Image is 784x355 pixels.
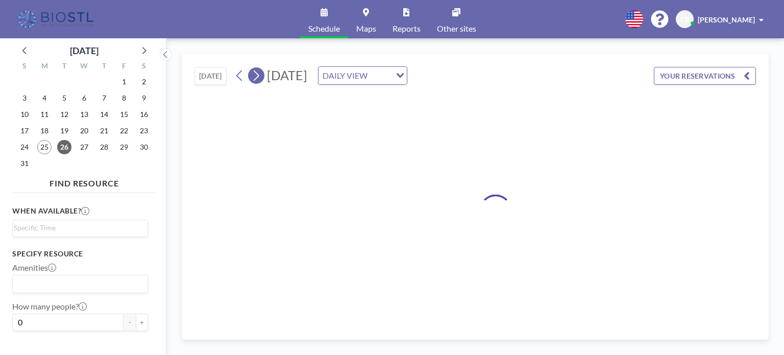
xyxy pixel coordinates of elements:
span: Tuesday, August 12, 2025 [57,107,71,122]
span: Friday, August 29, 2025 [117,140,131,154]
input: Search for option [371,69,390,82]
span: Wednesday, August 27, 2025 [77,140,91,154]
span: Friday, August 15, 2025 [117,107,131,122]
div: M [35,60,55,74]
div: F [114,60,134,74]
span: Tuesday, August 19, 2025 [57,124,71,138]
button: + [136,314,148,331]
label: Amenities [12,263,56,273]
h3: Specify resource [12,249,148,258]
div: [DATE] [70,43,99,58]
div: T [94,60,114,74]
span: Maps [356,25,376,33]
div: Search for option [318,67,407,84]
span: Monday, August 18, 2025 [37,124,52,138]
span: CB [680,15,690,24]
span: Thursday, August 28, 2025 [97,140,111,154]
div: Search for option [13,220,148,235]
span: Tuesday, August 26, 2025 [57,140,71,154]
h4: FIND RESOURCE [12,174,156,188]
span: Monday, August 25, 2025 [37,140,52,154]
span: Monday, August 4, 2025 [37,91,52,105]
div: Search for option [13,275,148,293]
span: [PERSON_NAME] [698,15,755,24]
span: Sunday, August 3, 2025 [17,91,32,105]
label: How many people? [12,301,87,312]
span: Sunday, August 17, 2025 [17,124,32,138]
input: Search for option [14,222,142,233]
span: Saturday, August 16, 2025 [137,107,151,122]
span: Wednesday, August 13, 2025 [77,107,91,122]
div: T [55,60,75,74]
span: Thursday, August 14, 2025 [97,107,111,122]
span: Friday, August 1, 2025 [117,75,131,89]
span: Other sites [437,25,476,33]
span: Sunday, August 31, 2025 [17,156,32,171]
span: DAILY VIEW [321,69,370,82]
span: Saturday, August 2, 2025 [137,75,151,89]
span: Monday, August 11, 2025 [37,107,52,122]
span: Saturday, August 30, 2025 [137,140,151,154]
span: Thursday, August 7, 2025 [97,91,111,105]
button: - [124,314,136,331]
span: Wednesday, August 6, 2025 [77,91,91,105]
span: Thursday, August 21, 2025 [97,124,111,138]
span: Friday, August 22, 2025 [117,124,131,138]
span: Reports [393,25,421,33]
button: [DATE] [194,67,227,85]
span: Tuesday, August 5, 2025 [57,91,71,105]
button: YOUR RESERVATIONS [654,67,756,85]
span: Saturday, August 23, 2025 [137,124,151,138]
img: organization-logo [16,9,97,30]
span: Schedule [308,25,340,33]
span: Wednesday, August 20, 2025 [77,124,91,138]
span: Saturday, August 9, 2025 [137,91,151,105]
input: Search for option [14,277,142,291]
span: [DATE] [267,67,307,83]
div: S [134,60,154,74]
div: S [15,60,35,74]
span: Sunday, August 24, 2025 [17,140,32,154]
span: Sunday, August 10, 2025 [17,107,32,122]
div: W [75,60,94,74]
span: Friday, August 8, 2025 [117,91,131,105]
